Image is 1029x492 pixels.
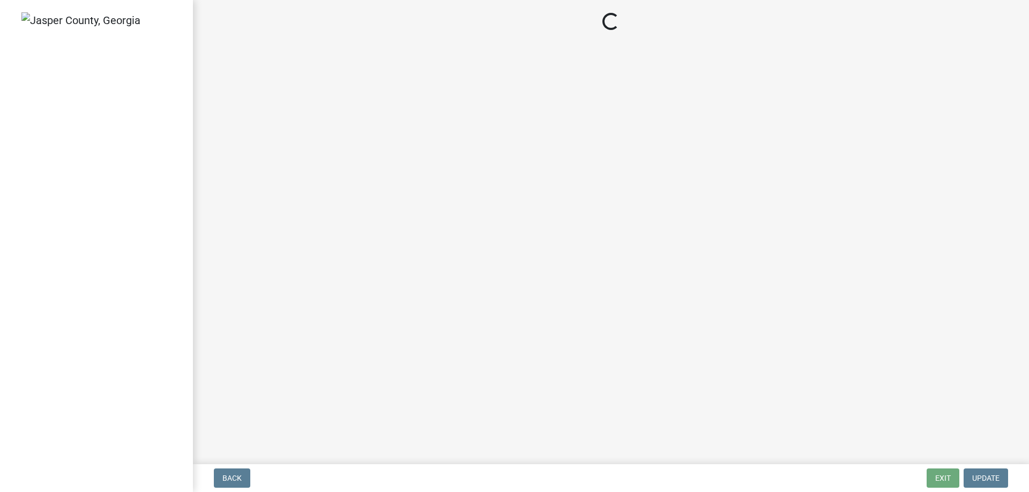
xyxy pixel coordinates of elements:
[222,474,242,482] span: Back
[927,468,959,488] button: Exit
[964,468,1008,488] button: Update
[214,468,250,488] button: Back
[21,12,140,28] img: Jasper County, Georgia
[972,474,1000,482] span: Update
